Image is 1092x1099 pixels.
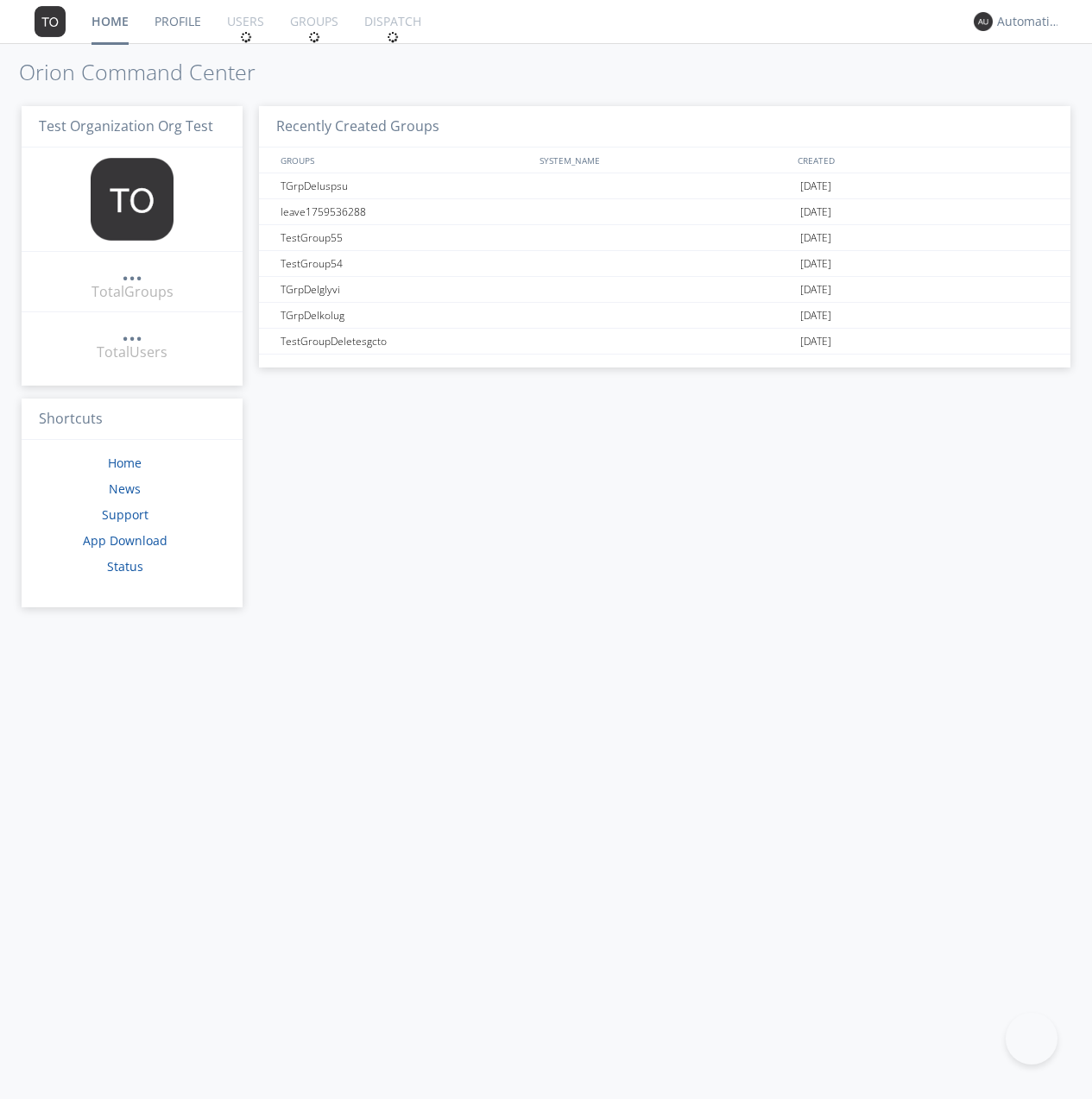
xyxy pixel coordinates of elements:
[276,251,533,276] div: TestGroup54
[22,399,243,441] h3: Shortcuts
[276,303,533,328] div: TGrpDelkolug
[108,455,142,471] a: Home
[800,225,831,251] span: [DATE]
[240,31,252,43] img: spin.svg
[800,173,831,199] span: [DATE]
[800,199,831,225] span: [DATE]
[122,323,142,340] div: ...
[122,262,142,282] a: ...
[259,303,1070,329] a: TGrpDelkolug[DATE]
[974,12,993,31] img: 373638.png
[276,173,533,198] div: TGrpDeluspsu
[92,282,174,302] div: Total Groups
[800,303,831,329] span: [DATE]
[276,277,533,302] div: TGrpDelglyvi
[800,277,831,303] span: [DATE]
[122,323,142,342] a: ...
[109,480,141,497] a: News
[259,277,1070,303] a: TGrpDelglyvi[DATE]
[259,251,1070,277] a: TestGroup54[DATE]
[308,31,320,43] img: spin.svg
[91,158,174,241] img: 373638.png
[535,148,794,173] div: SYSTEM_NAME
[276,199,533,224] div: leave1759536288
[800,329,831,355] span: [DATE]
[259,173,1070,199] a: TGrpDeluspsu[DATE]
[259,199,1070,225] a: leave1759536288[DATE]
[276,329,533,354] div: TestGroupDeletesgcto
[259,329,1070,355] a: TestGroupDeletesgcto[DATE]
[793,148,1053,173] div: CREATED
[276,148,530,173] div: GROUPS
[39,116,213,135] span: Test Organization Org Test
[1006,1013,1057,1064] iframe: Toggle Customer Support
[107,558,143,575] a: Status
[97,342,167,362] div: Total Users
[800,251,831,277] span: [DATE]
[276,225,533,250] div: TestGroup55
[83,532,167,549] a: App Download
[259,106,1070,148] h3: Recently Created Groups
[997,13,1062,30] div: Automation+0004
[35,6,66,37] img: 373638.png
[122,262,142,279] div: ...
[259,225,1070,251] a: TestGroup55[DATE]
[387,31,399,43] img: spin.svg
[102,506,148,523] a: Support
